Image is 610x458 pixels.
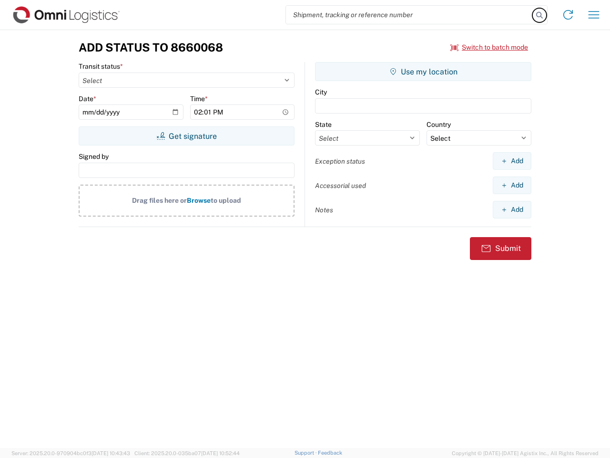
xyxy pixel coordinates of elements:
[315,206,333,214] label: Notes
[91,450,130,456] span: [DATE] 10:43:43
[11,450,130,456] span: Server: 2025.20.0-970904bc0f3
[187,197,211,204] span: Browse
[452,449,599,458] span: Copyright © [DATE]-[DATE] Agistix Inc., All Rights Reserved
[79,126,295,146] button: Get signature
[286,6,533,24] input: Shipment, tracking or reference number
[493,177,531,194] button: Add
[211,197,241,204] span: to upload
[450,40,528,55] button: Switch to batch mode
[470,237,531,260] button: Submit
[493,152,531,170] button: Add
[315,181,366,190] label: Accessorial used
[134,450,240,456] span: Client: 2025.20.0-035ba07
[315,88,327,96] label: City
[315,157,365,166] label: Exception status
[190,94,208,103] label: Time
[79,62,123,71] label: Transit status
[493,201,531,219] button: Add
[201,450,240,456] span: [DATE] 10:52:44
[318,450,342,456] a: Feedback
[79,152,109,161] label: Signed by
[427,120,451,129] label: Country
[79,41,223,54] h3: Add Status to 8660068
[79,94,96,103] label: Date
[315,120,332,129] label: State
[315,62,531,81] button: Use my location
[132,197,187,204] span: Drag files here or
[295,450,318,456] a: Support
